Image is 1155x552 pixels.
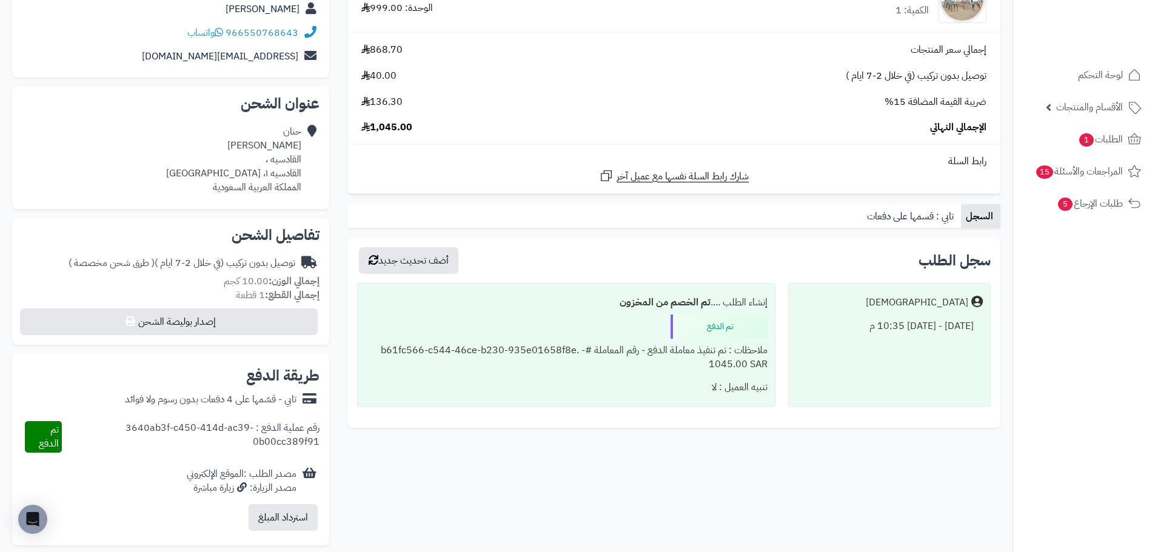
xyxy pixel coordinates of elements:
[365,339,767,376] div: ملاحظات : تم تنفيذ معاملة الدفع - رقم المعاملة #b61fc566-c544-46ce-b230-935e01658f8e. - 1045.00 SAR
[1057,195,1123,212] span: طلبات الإرجاع
[1036,165,1053,179] span: 15
[862,204,961,228] a: تابي : قسمها على دفعات
[1079,133,1094,147] span: 1
[911,43,986,57] span: إجمالي سعر المنتجات
[1073,34,1143,59] img: logo-2.png
[224,274,320,288] small: 10.00 كجم
[1058,198,1073,211] span: 5
[885,95,986,109] span: ضريبة القيمة المضافة 15%
[69,256,155,270] span: ( طرق شحن مخصصة )
[22,96,320,111] h2: عنوان الشحن
[1020,61,1148,90] a: لوحة التحكم
[142,49,298,64] a: [EMAIL_ADDRESS][DOMAIN_NAME]
[846,69,986,83] span: توصيل بدون تركيب (في خلال 2-7 ايام )
[796,314,983,338] div: [DATE] - [DATE] 10:35 م
[249,504,318,531] button: استرداد المبلغ
[866,296,968,310] div: [DEMOGRAPHIC_DATA]
[69,256,295,270] div: توصيل بدون تركيب (في خلال 2-7 ايام )
[352,155,996,168] div: رابط السلة
[671,314,768,339] div: تم الدفع
[361,1,433,15] div: الوحدة: 999.00
[22,228,320,242] h2: تفاصيل الشحن
[361,121,412,135] span: 1,045.00
[269,274,320,288] strong: إجمالي الوزن:
[187,25,223,40] a: واتساب
[226,2,300,16] a: [PERSON_NAME]
[265,288,320,302] strong: إجمالي القطع:
[1078,131,1123,148] span: الطلبات
[62,421,320,453] div: رقم عملية الدفع : 3640ab3f-c450-414d-ac39-0b00cc389f91
[361,95,403,109] span: 136.30
[617,170,749,184] span: شارك رابط السلة نفسها مع عميل آخر
[1020,157,1148,186] a: المراجعات والأسئلة15
[620,295,711,310] b: تم الخصم من المخزون
[930,121,986,135] span: الإجمالي النهائي
[39,422,59,451] span: تم الدفع
[125,393,296,407] div: تابي - قسّمها على 4 دفعات بدون رسوم ولا فوائد
[365,291,767,314] div: إنشاء الطلب ....
[1035,163,1123,180] span: المراجعات والأسئلة
[1020,125,1148,154] a: الطلبات1
[1056,99,1123,116] span: الأقسام والمنتجات
[599,168,749,184] a: شارك رابط السلة نفسها مع عميل آخر
[961,204,1000,228] a: السجل
[18,505,47,534] div: Open Intercom Messenger
[1020,189,1148,218] a: طلبات الإرجاع5
[187,481,296,495] div: مصدر الزيارة: زيارة مباشرة
[896,4,929,18] div: الكمية: 1
[226,25,298,40] a: 966550768643
[359,247,458,274] button: أضف تحديث جديد
[1078,67,1123,84] span: لوحة التحكم
[20,308,318,335] button: إصدار بوليصة الشحن
[919,253,991,268] h3: سجل الطلب
[236,288,320,302] small: 1 قطعة
[187,467,296,495] div: مصدر الطلب :الموقع الإلكتروني
[365,376,767,399] div: تنبيه العميل : لا
[361,43,403,57] span: 868.70
[246,368,320,383] h2: طريقة الدفع
[166,125,301,194] div: حنان [PERSON_NAME] القادسيه ، القادسيه ١، [GEOGRAPHIC_DATA] المملكة العربية السعودية
[361,69,397,83] span: 40.00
